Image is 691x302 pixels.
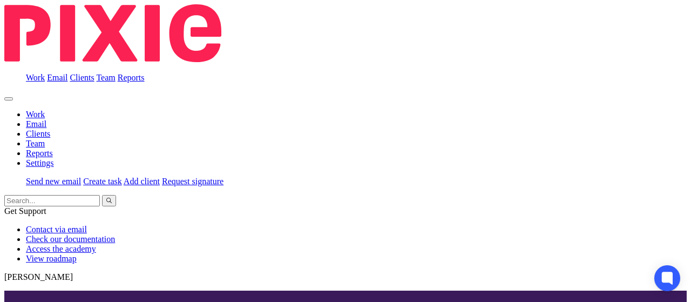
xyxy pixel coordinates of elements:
[118,73,145,82] a: Reports
[26,110,45,119] a: Work
[26,149,53,158] a: Reports
[26,234,115,244] a: Check our documentation
[26,225,87,234] a: Contact via email
[83,177,122,186] a: Create task
[4,4,221,62] img: Pixie
[26,73,45,82] a: Work
[26,139,45,148] a: Team
[47,73,67,82] a: Email
[4,206,46,216] span: Get Support
[26,129,50,138] a: Clients
[26,158,54,167] a: Settings
[4,195,100,206] input: Search
[70,73,94,82] a: Clients
[26,177,81,186] a: Send new email
[26,244,96,253] a: Access the academy
[124,177,160,186] a: Add client
[162,177,223,186] a: Request signature
[26,254,77,263] a: View roadmap
[96,73,115,82] a: Team
[26,119,46,129] a: Email
[4,272,687,282] p: [PERSON_NAME]
[102,195,116,206] button: Search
